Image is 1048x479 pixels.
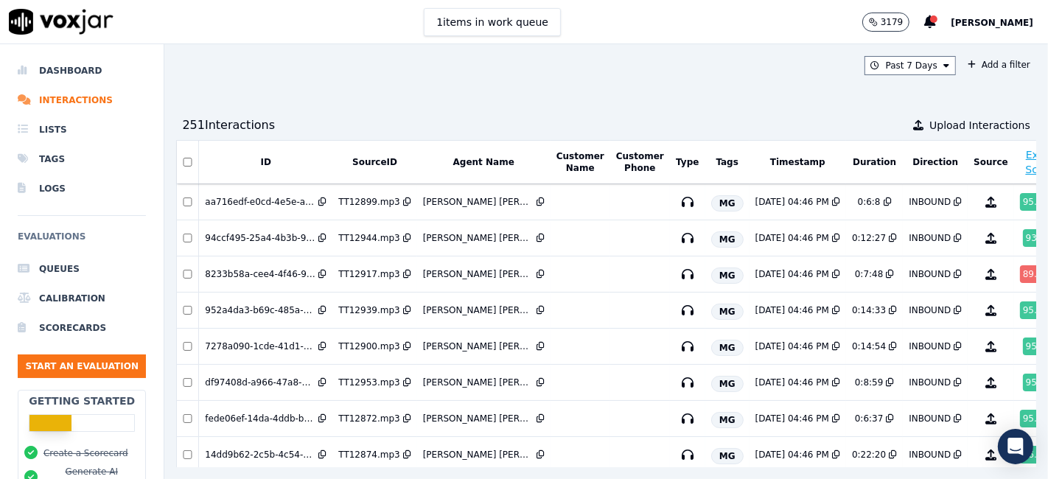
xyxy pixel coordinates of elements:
div: TT12944.mp3 [338,232,399,244]
div: [PERSON_NAME] [PERSON_NAME] [PERSON_NAME] [423,196,534,208]
div: [PERSON_NAME] [PERSON_NAME] [PERSON_NAME] [423,232,534,244]
button: Type [676,156,699,168]
button: Agent Name [453,156,514,168]
div: TT12872.mp3 [338,413,399,424]
h6: Evaluations [18,228,146,254]
div: [DATE] 04:46 PM [755,377,829,388]
button: Customer Phone [616,150,664,174]
span: MG [711,304,744,320]
div: 0:7:48 [855,268,884,280]
div: INBOUND [909,268,951,280]
div: TT12899.mp3 [338,196,399,208]
div: fede06ef-14da-4ddb-b78f-b2ec4ecc6f83 [205,413,315,424]
button: [PERSON_NAME] [951,13,1048,31]
a: Lists [18,115,146,144]
div: 94ccf495-25a4-4b3b-9012-cf36043925c7 [205,232,315,244]
div: TT12939.mp3 [338,304,399,316]
div: INBOUND [909,449,951,461]
a: Logs [18,174,146,203]
a: Tags [18,144,146,174]
div: aa716edf-e0cd-4e5e-abde-cb9279dca2ac [205,196,315,208]
div: INBOUND [909,413,951,424]
div: TT12917.mp3 [338,268,399,280]
a: Dashboard [18,56,146,85]
div: [DATE] 04:46 PM [755,268,829,280]
button: Source [974,156,1008,168]
span: Upload Interactions [929,118,1030,133]
button: Direction [912,156,958,168]
div: TT12874.mp3 [338,449,399,461]
div: TT12900.mp3 [338,340,399,352]
div: [PERSON_NAME] [PERSON_NAME] [PERSON_NAME] [423,377,534,388]
div: [DATE] 04:46 PM [755,449,829,461]
a: Queues [18,254,146,284]
p: 3179 [881,16,904,28]
div: [PERSON_NAME] [PERSON_NAME] [PERSON_NAME] [423,268,534,280]
div: [DATE] 04:46 PM [755,340,829,352]
div: INBOUND [909,304,951,316]
button: Customer Name [556,150,604,174]
div: 952a4da3-b69c-485a-b3c6-7be2b731467d [205,304,315,316]
img: voxjar logo [9,9,113,35]
div: [DATE] 04:46 PM [755,232,829,244]
div: 0:14:54 [852,340,886,352]
div: df97408d-a966-47a8-a0b8-ec60f4978f3c [205,377,315,388]
span: MG [711,195,744,211]
button: Duration [853,156,896,168]
div: [DATE] 04:46 PM [755,413,829,424]
div: 0:8:59 [855,377,884,388]
div: 0:6:37 [855,413,884,424]
div: 0:22:20 [852,449,886,461]
div: INBOUND [909,196,951,208]
span: MG [711,448,744,464]
button: ID [261,156,271,168]
a: Calibration [18,284,146,313]
a: Scorecards [18,313,146,343]
button: Tags [716,156,738,168]
div: 251 Interaction s [182,116,275,134]
div: [PERSON_NAME] [PERSON_NAME] [423,449,534,461]
div: [PERSON_NAME] [PERSON_NAME] [423,304,534,316]
div: 14dd9b62-2c5b-4c54-8a2a-3b9734827d2b [205,449,315,461]
button: SourceID [352,156,397,168]
div: 0:14:33 [852,304,886,316]
div: INBOUND [909,377,951,388]
a: Interactions [18,85,146,115]
div: [PERSON_NAME] [PERSON_NAME] [423,340,534,352]
div: Open Intercom Messenger [998,429,1033,464]
div: [DATE] 04:46 PM [755,196,829,208]
div: [PERSON_NAME] [PERSON_NAME] [423,413,534,424]
div: 0:6:8 [858,196,881,208]
span: [PERSON_NAME] [951,18,1033,28]
div: 7278a090-1cde-41d1-b36a-065337a77970 [205,340,315,352]
div: 8233b58a-cee4-4f46-9a55-9ffe3104f5e0 [205,268,315,280]
button: Upload Interactions [913,118,1030,133]
div: TT12953.mp3 [338,377,399,388]
button: 3179 [862,13,910,32]
span: MG [711,412,744,428]
button: Add a filter [962,56,1036,74]
button: Past 7 Days [864,56,956,75]
button: Timestamp [770,156,825,168]
div: INBOUND [909,232,951,244]
div: 0:12:27 [852,232,886,244]
button: 1items in work queue [424,8,561,36]
button: Create a Scorecard [43,447,128,459]
span: MG [711,268,744,284]
span: MG [711,231,744,248]
button: Start an Evaluation [18,354,146,378]
div: [DATE] 04:46 PM [755,304,829,316]
span: MG [711,340,744,356]
span: MG [711,376,744,392]
button: 3179 [862,13,925,32]
div: INBOUND [909,340,951,352]
h2: Getting Started [29,394,135,408]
